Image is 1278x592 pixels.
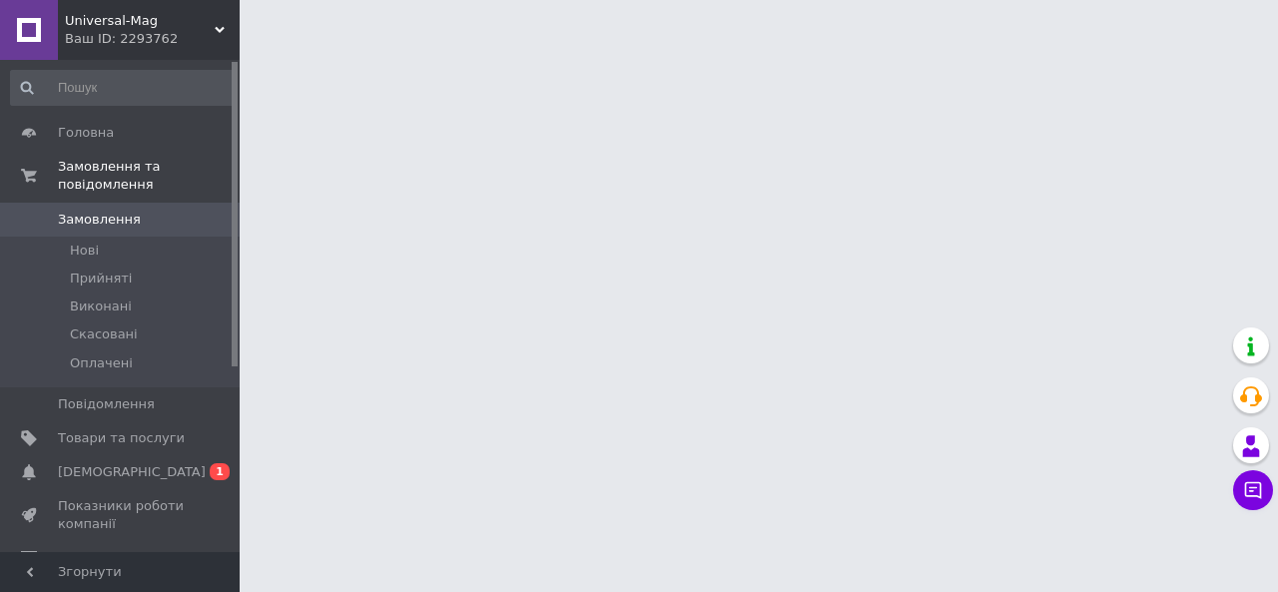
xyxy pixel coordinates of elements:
[10,70,236,106] input: Пошук
[65,30,240,48] div: Ваш ID: 2293762
[58,550,110,568] span: Відгуки
[1233,470,1273,510] button: Чат з покупцем
[70,242,99,260] span: Нові
[58,429,185,447] span: Товари та послуги
[58,124,114,142] span: Головна
[58,395,155,413] span: Повідомлення
[58,497,185,533] span: Показники роботи компанії
[70,297,132,315] span: Виконані
[70,270,132,288] span: Прийняті
[210,463,230,480] span: 1
[58,158,240,194] span: Замовлення та повідомлення
[65,12,215,30] span: Universal-Mag
[70,325,138,343] span: Скасовані
[70,354,133,372] span: Оплачені
[58,211,141,229] span: Замовлення
[58,463,206,481] span: [DEMOGRAPHIC_DATA]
